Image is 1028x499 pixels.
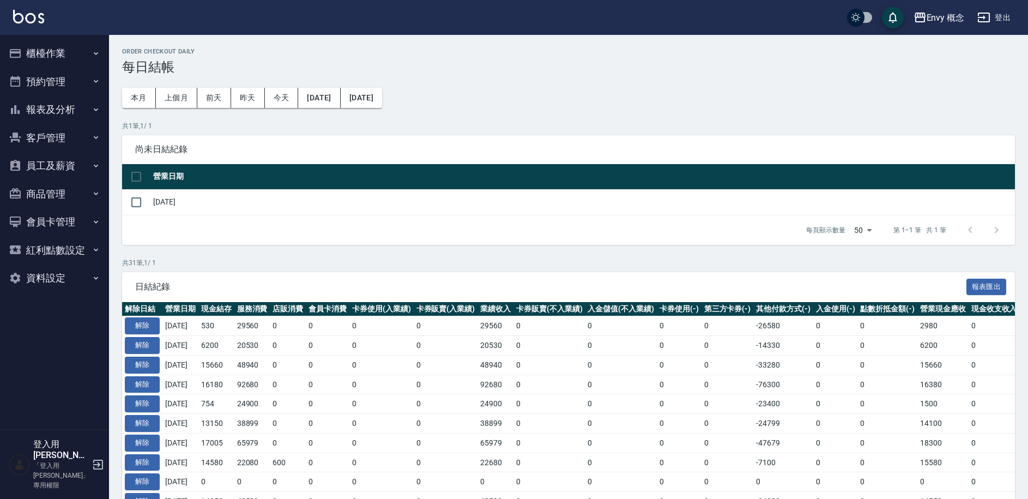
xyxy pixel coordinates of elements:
[234,375,270,394] td: 92680
[813,302,858,316] th: 入金使用(-)
[477,394,513,414] td: 24900
[270,453,306,472] td: 600
[813,355,858,375] td: 0
[917,453,969,472] td: 15580
[122,59,1015,75] h3: 每日結帳
[969,355,1020,375] td: 0
[806,225,845,235] p: 每頁顯示數量
[234,336,270,356] td: 20530
[657,302,702,316] th: 卡券使用(-)
[162,355,198,375] td: [DATE]
[125,317,160,334] button: 解除
[969,316,1020,336] td: 0
[813,316,858,336] td: 0
[231,88,265,108] button: 昨天
[917,394,969,414] td: 1500
[198,355,234,375] td: 15660
[585,302,657,316] th: 入金儲值(不入業績)
[969,453,1020,472] td: 0
[702,414,754,434] td: 0
[414,355,478,375] td: 0
[753,433,813,453] td: -47679
[234,302,270,316] th: 服務消費
[917,472,969,492] td: 0
[156,88,197,108] button: 上個月
[4,39,105,68] button: 櫃檯作業
[657,394,702,414] td: 0
[4,180,105,208] button: 商品管理
[702,394,754,414] td: 0
[477,302,513,316] th: 業績收入
[966,279,1007,296] button: 報表匯出
[882,7,904,28] button: save
[162,336,198,356] td: [DATE]
[813,472,858,492] td: 0
[198,394,234,414] td: 754
[702,316,754,336] td: 0
[477,472,513,492] td: 0
[270,302,306,316] th: 店販消費
[270,316,306,336] td: 0
[270,414,306,434] td: 0
[198,302,234,316] th: 現金結存
[122,48,1015,55] h2: Order checkout daily
[270,355,306,375] td: 0
[270,336,306,356] td: 0
[969,472,1020,492] td: 0
[150,164,1015,190] th: 營業日期
[657,336,702,356] td: 0
[702,472,754,492] td: 0
[234,472,270,492] td: 0
[969,433,1020,453] td: 0
[513,336,585,356] td: 0
[306,355,349,375] td: 0
[122,258,1015,268] p: 共 31 筆, 1 / 1
[125,337,160,354] button: 解除
[234,414,270,434] td: 38899
[265,88,299,108] button: 今天
[122,302,162,316] th: 解除日結
[198,375,234,394] td: 16180
[414,302,478,316] th: 卡券販賣(入業績)
[198,453,234,472] td: 14580
[306,394,349,414] td: 0
[850,215,876,245] div: 50
[702,302,754,316] th: 第三方卡券(-)
[349,355,414,375] td: 0
[234,433,270,453] td: 65979
[513,302,585,316] th: 卡券販賣(不入業績)
[198,433,234,453] td: 17005
[306,316,349,336] td: 0
[813,394,858,414] td: 0
[162,453,198,472] td: [DATE]
[585,394,657,414] td: 0
[270,433,306,453] td: 0
[585,472,657,492] td: 0
[969,414,1020,434] td: 0
[857,316,917,336] td: 0
[414,453,478,472] td: 0
[4,95,105,124] button: 報表及分析
[702,433,754,453] td: 0
[162,414,198,434] td: [DATE]
[477,453,513,472] td: 22680
[162,316,198,336] td: [DATE]
[198,472,234,492] td: 0
[513,433,585,453] td: 0
[513,453,585,472] td: 0
[585,316,657,336] td: 0
[125,357,160,374] button: 解除
[657,316,702,336] td: 0
[513,394,585,414] td: 0
[125,473,160,490] button: 解除
[513,375,585,394] td: 0
[513,316,585,336] td: 0
[585,375,657,394] td: 0
[917,336,969,356] td: 6200
[857,336,917,356] td: 0
[122,121,1015,131] p: 共 1 筆, 1 / 1
[341,88,382,108] button: [DATE]
[162,375,198,394] td: [DATE]
[969,336,1020,356] td: 0
[349,394,414,414] td: 0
